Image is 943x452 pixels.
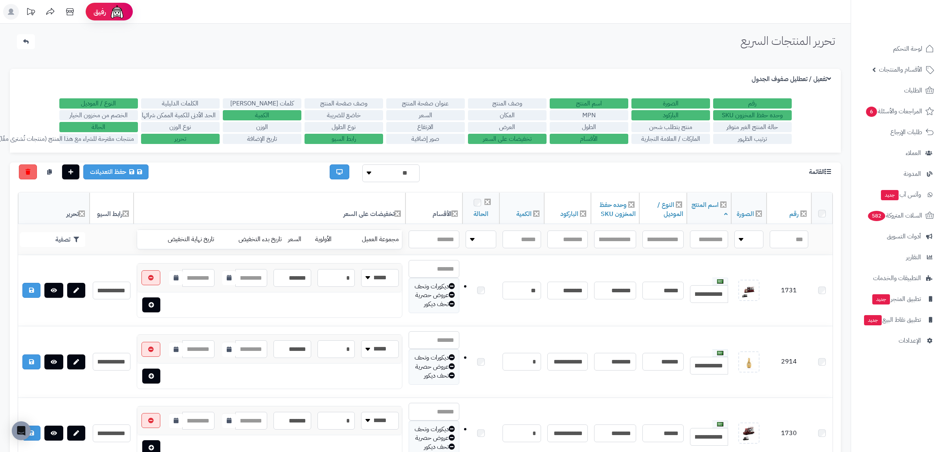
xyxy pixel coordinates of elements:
[890,127,922,138] span: طلبات الإرجاع
[809,168,833,176] h3: القائمة
[20,232,85,247] button: تصفية
[468,98,547,109] label: وصف المنتج
[473,209,488,219] a: الحالة
[887,231,921,242] span: أدوات التسويق
[767,327,811,398] td: 2914
[90,193,134,224] th: رابط السيو
[692,200,728,219] a: اسم المنتج
[657,200,683,219] a: النوع / الموديل
[906,148,921,159] span: العملاء
[631,122,710,132] label: منتج يتطلب شحن
[18,193,90,224] th: تحرير
[223,122,301,132] label: الوزن
[59,134,138,144] label: منتجات مقترحة للشراء مع هذا المنتج (منتجات تُشترى معًا)
[856,185,938,204] a: وآتس آبجديد
[413,291,455,300] div: عروض حصرية
[413,362,455,371] div: عروض حصرية
[413,282,455,291] div: ديكورات وتحف
[856,248,938,267] a: التقارير
[868,210,886,221] span: 582
[550,98,628,109] label: اسم المنتج
[217,230,285,249] td: تاريخ بدء التخفيض
[386,122,465,132] label: الارتفاع
[59,110,138,120] label: الخصم من مخزون الخيار
[881,190,899,200] span: جديد
[906,252,921,263] span: التقارير
[856,81,938,100] a: الطلبات
[550,122,628,132] label: الطول
[713,122,792,132] label: حالة المنتج الغير متوفر
[856,206,938,225] a: السلات المتروكة582
[880,189,921,200] span: وآتس آب
[904,85,922,96] span: الطلبات
[873,273,921,284] span: التطبيقات والخدمات
[741,34,835,47] h1: تحرير المنتجات السريع
[21,4,40,22] a: تحديثات المنصة
[879,64,922,75] span: الأقسام والمنتجات
[312,230,343,249] td: الأولوية
[890,16,936,32] img: logo-2.png
[141,134,220,144] label: تحرير
[94,7,106,17] span: رفيق
[141,98,220,109] label: الكلمات الدليلية
[305,122,383,132] label: نوع الطول
[863,314,921,325] span: تطبيق نقاط البيع
[717,351,723,355] img: العربية
[468,122,547,132] label: العرض
[223,134,301,144] label: تاريخ الإضافة
[413,425,455,434] div: ديكورات وتحف
[59,122,138,132] label: الحالة
[856,227,938,246] a: أدوات التسويق
[631,98,710,109] label: الصورة
[516,209,532,219] a: الكمية
[871,293,921,304] span: تطبيق المتجر
[134,193,405,224] th: تخفيضات على السعر
[767,255,811,327] td: 1731
[864,315,882,325] span: جديد
[856,269,938,288] a: التطبيقات والخدمات
[305,98,383,109] label: وصف صفحة المنتج
[12,421,31,440] div: Open Intercom Messenger
[737,209,754,219] a: الصورة
[789,209,799,219] a: رقم
[141,110,220,120] label: الحد الأدنى للكمية الممكن شرائها
[856,144,938,162] a: العملاء
[386,98,465,109] label: عنوان صفحة المنتج
[713,98,792,109] label: رقم
[223,98,301,109] label: كلمات [PERSON_NAME]
[386,134,465,144] label: صور إضافية
[904,168,921,179] span: المدونة
[856,39,938,58] a: لوحة التحكم
[223,110,301,120] label: الكمية
[899,335,921,346] span: الإعدادات
[468,110,547,120] label: المكان
[717,279,723,284] img: العربية
[550,110,628,120] label: MPN
[146,230,218,249] td: تاريخ نهاية التخفيض
[713,110,792,120] label: وحده حفظ المخزون SKU
[413,300,455,309] div: تحف ديكور
[893,43,922,54] span: لوحة التحكم
[856,331,938,350] a: الإعدادات
[468,134,547,144] label: تخفيضات على السعر
[600,200,636,219] a: وحده حفظ المخزون SKU
[141,122,220,132] label: نوع الوزن
[413,434,455,443] div: عروض حصرية
[856,123,938,142] a: طلبات الإرجاع
[713,134,792,144] label: ترتيب الظهور
[550,134,628,144] label: الأقسام
[285,230,312,249] td: السعر
[631,110,710,120] label: الباركود
[59,98,138,109] label: النوع / الموديل
[83,164,149,179] a: حفظ التعديلات
[109,4,125,20] img: ai-face.png
[872,294,890,304] span: جديد
[866,106,877,117] span: 6
[856,102,938,121] a: المراجعات والأسئلة6
[752,76,833,83] h3: تفعيل / تعطليل صفوف الجدول
[865,106,922,117] span: المراجعات والأسئلة
[305,134,383,144] label: رابط السيو
[631,134,710,144] label: الماركات / العلامة التجارية
[386,110,465,120] label: السعر
[413,353,455,362] div: ديكورات وتحف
